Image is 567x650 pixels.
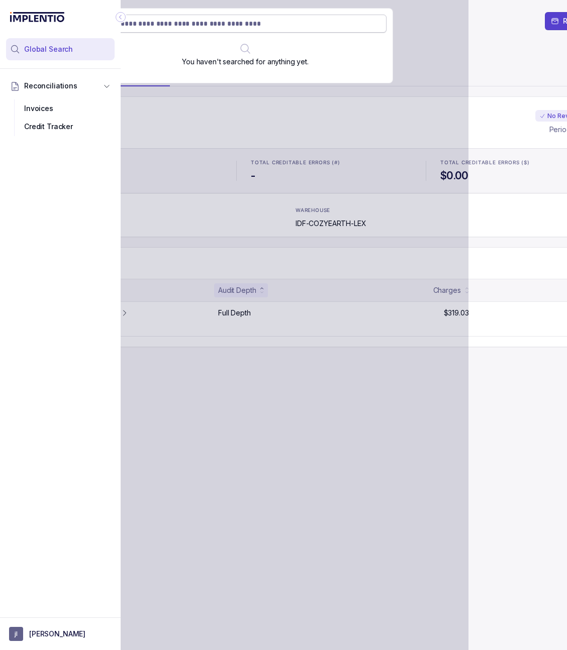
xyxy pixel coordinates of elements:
span: Global Search [24,44,73,54]
span: User initials [9,627,23,641]
span: Reconciliations [24,81,77,91]
div: Collapse Icon [115,11,127,23]
div: Reconciliations [6,97,115,138]
p: You haven't searched for anything yet. [182,57,309,67]
p: TOTAL CREDITABLE ERRORS ($) [440,160,530,166]
button: User initials[PERSON_NAME] [9,627,112,641]
div: Invoices [14,99,107,118]
p: [PERSON_NAME] [29,629,85,639]
div: Credit Tracker [14,118,107,136]
button: Reconciliations [6,75,115,97]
